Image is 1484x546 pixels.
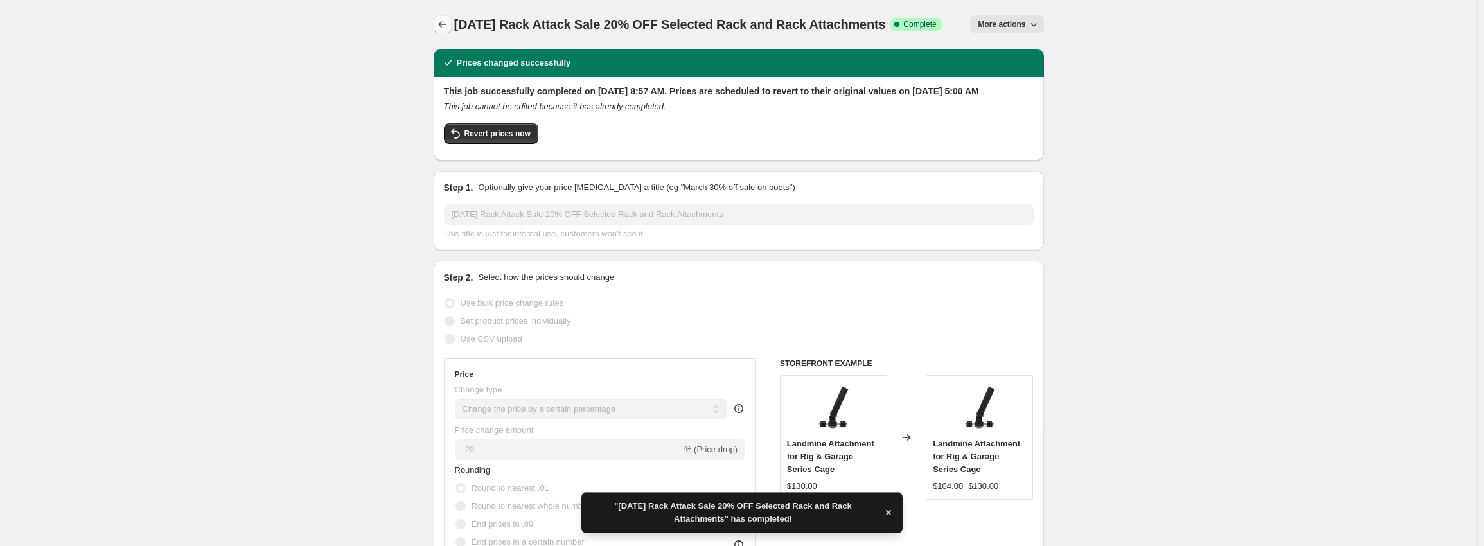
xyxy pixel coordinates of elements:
span: Use CSV upload [461,334,522,344]
h2: Prices changed successfully [457,57,571,69]
span: Round to nearest whole number [472,501,590,511]
div: $104.00 [933,480,963,493]
div: help [732,402,745,415]
span: % (Price drop) [684,445,738,454]
span: Landmine Attachment for Rig & Garage Series Cage [787,439,874,474]
span: Round to nearest .01 [472,483,549,493]
div: $130.00 [787,480,817,493]
button: More actions [970,15,1043,33]
span: Landmine Attachment for Rig & Garage Series Cage [933,439,1020,474]
span: Price change amount [455,425,534,435]
h2: Step 2. [444,271,473,284]
strike: $130.00 [968,480,998,493]
span: Complete [903,19,936,30]
span: This title is just for internal use, customers won't see it [444,229,643,238]
span: Set product prices individually [461,316,571,326]
h2: Step 1. [444,181,473,194]
input: -15 [455,439,682,460]
img: Landmine-Attachment-for-Rig-_-Garage-Series-Cage-Fringe-Sport-106960093_80x.jpg [808,382,859,434]
span: [DATE] Rack Attack Sale 20% OFF Selected Rack and Rack Attachments [454,17,886,31]
img: Landmine-Attachment-for-Rig-_-Garage-Series-Cage-Fringe-Sport-106960093_80x.jpg [954,382,1005,434]
p: Select how the prices should change [478,271,614,284]
h6: STOREFRONT EXAMPLE [780,358,1034,369]
span: End prices in .99 [472,519,534,529]
span: More actions [978,19,1025,30]
span: Change type [455,385,502,394]
span: Revert prices now [464,128,531,139]
p: Optionally give your price [MEDICAL_DATA] a title (eg "March 30% off sale on boots") [478,181,795,194]
i: This job cannot be edited because it has already completed. [444,101,666,111]
input: 30% off holiday sale [444,204,1034,225]
span: Rounding [455,465,491,475]
button: Revert prices now [444,123,538,144]
button: Price change jobs [434,15,452,33]
h3: Price [455,369,473,380]
span: "[DATE] Rack Attack Sale 20% OFF Selected Rack and Rack Attachments" has completed! [589,500,877,525]
h2: This job successfully completed on [DATE] 8:57 AM. Prices are scheduled to revert to their origin... [444,85,1034,98]
span: Use bulk price change rules [461,298,563,308]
